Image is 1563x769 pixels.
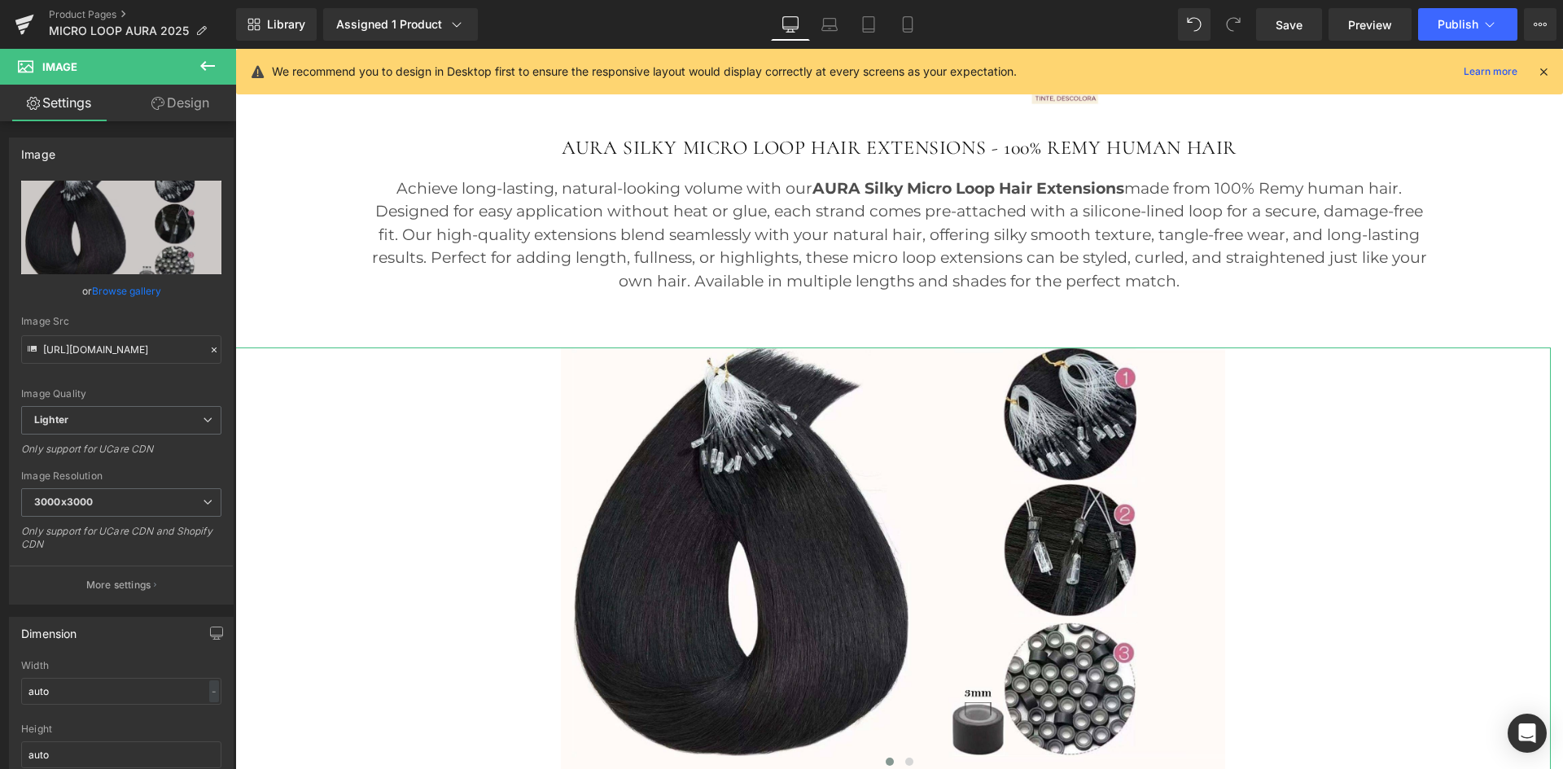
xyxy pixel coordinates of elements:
div: Only support for UCare CDN and Shopify CDN [21,525,221,561]
a: Learn more [1457,62,1524,81]
b: 3000x3000 [34,496,93,508]
div: Only support for UCare CDN [21,443,221,466]
button: Redo [1217,8,1250,41]
div: Dimension [21,618,77,640]
button: More [1524,8,1556,41]
p: Achieve long-lasting, natural-looking volume with our made from 100% Remy human hair. Designed fo... [130,129,1197,245]
p: More settings [86,578,151,592]
div: Height [21,723,221,735]
a: Tablet [849,8,888,41]
span: MICRO LOOP AURA 2025 [49,24,189,37]
p: We recommend you to design in Desktop first to ensure the responsive layout would display correct... [272,63,1017,81]
a: Laptop [810,8,849,41]
div: Image Quality [21,388,221,400]
a: Mobile [888,8,927,41]
div: Image [21,138,55,161]
button: Publish [1418,8,1517,41]
div: Image Resolution [21,470,221,482]
div: - [209,680,219,702]
div: or [21,282,221,299]
input: Link [21,335,221,364]
a: New Library [236,8,317,41]
div: Image Src [21,316,221,327]
button: More settings [10,566,233,604]
div: Open Intercom Messenger [1508,714,1547,753]
a: Product Pages [49,8,236,21]
h2: AURA SILKY MICRO LOOP HAIR EXTENSIONS - 100% REMY HUMAN HAIR [130,86,1197,111]
button: Undo [1178,8,1211,41]
a: Desktop [771,8,810,41]
strong: AURA Silky [577,130,668,149]
span: Library [267,17,305,32]
span: Image [42,60,77,73]
input: auto [21,678,221,705]
div: Assigned 1 Product [336,16,465,33]
span: Publish [1438,18,1478,31]
span: Preview [1348,16,1392,33]
div: Width [21,660,221,671]
input: auto [21,741,221,768]
b: Lighter [34,413,68,426]
a: Browse gallery [92,277,161,305]
a: Preview [1329,8,1412,41]
span: Save [1276,16,1302,33]
strong: Micro Loop Hair Extensions [672,130,889,149]
a: Design [121,85,239,121]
